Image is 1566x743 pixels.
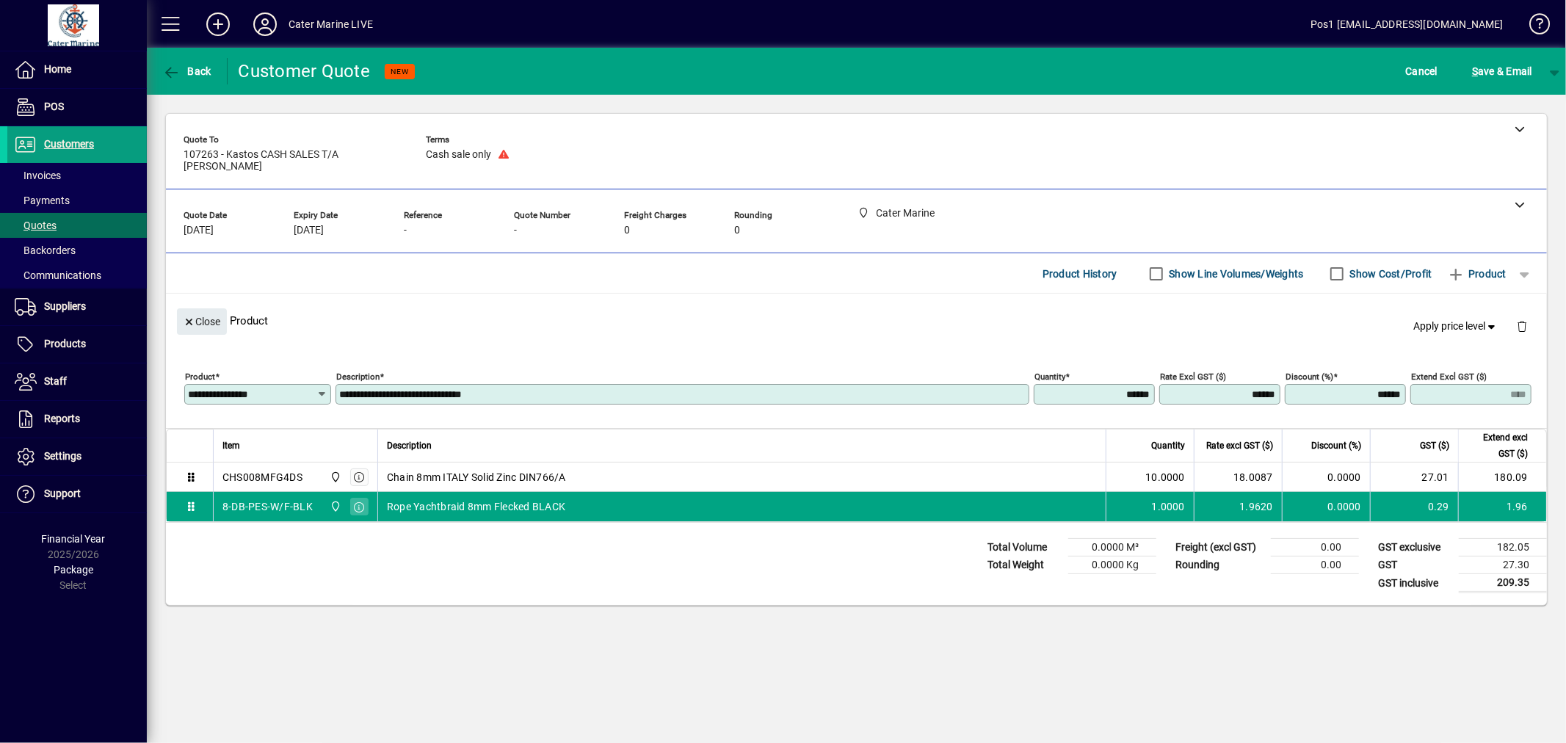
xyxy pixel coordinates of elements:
div: Cater Marine LIVE [289,12,373,36]
button: Cancel [1402,58,1442,84]
span: Rope Yachtbraid 8mm Flecked BLACK [387,499,565,514]
div: Product [166,294,1547,347]
span: Discount (%) [1311,438,1361,454]
span: Communications [15,269,101,281]
td: 180.09 [1458,463,1546,492]
td: GST [1371,557,1459,574]
span: POS [44,101,64,112]
td: 0.00 [1271,557,1359,574]
td: Freight (excl GST) [1168,539,1271,557]
span: Reports [44,413,80,424]
mat-label: Description [336,371,380,382]
span: Quantity [1151,438,1185,454]
span: 107263 - Kastos CASH SALES T/A [PERSON_NAME] [184,149,404,173]
td: 0.0000 [1282,492,1370,521]
button: Close [177,308,227,335]
a: Products [7,326,147,363]
a: Staff [7,363,147,400]
td: 0.0000 [1282,463,1370,492]
div: 18.0087 [1203,470,1273,485]
span: Support [44,488,81,499]
td: 0.0000 Kg [1068,557,1156,574]
span: Back [162,65,211,77]
div: 8-DB-PES-W/F-BLK [222,499,313,514]
span: ave & Email [1472,59,1532,83]
a: POS [7,89,147,126]
span: Cash sale only [426,149,491,161]
span: Financial Year [42,533,106,545]
td: GST exclusive [1371,539,1459,557]
span: Cater Marine [326,469,343,485]
a: Invoices [7,163,147,188]
a: Settings [7,438,147,475]
span: [DATE] [294,225,324,236]
td: 0.00 [1271,539,1359,557]
a: Reports [7,401,147,438]
a: Communications [7,263,147,288]
div: Pos1 [EMAIL_ADDRESS][DOMAIN_NAME] [1311,12,1504,36]
div: CHS008MFG4DS [222,470,302,485]
span: Backorders [15,244,76,256]
a: Payments [7,188,147,213]
span: Payments [15,195,70,206]
td: 182.05 [1459,539,1547,557]
button: Save & Email [1465,58,1540,84]
span: Description [387,438,432,454]
span: Rate excl GST ($) [1206,438,1273,454]
app-page-header-button: Back [147,58,228,84]
span: GST ($) [1420,438,1449,454]
td: 0.0000 M³ [1068,539,1156,557]
td: 209.35 [1459,574,1547,592]
td: 27.30 [1459,557,1547,574]
span: [DATE] [184,225,214,236]
span: Suppliers [44,300,86,312]
div: 1.9620 [1203,499,1273,514]
span: 10.0000 [1145,470,1185,485]
td: GST inclusive [1371,574,1459,592]
span: S [1472,65,1478,77]
span: Extend excl GST ($) [1468,430,1528,462]
span: Settings [44,450,81,462]
span: Package [54,564,93,576]
button: Product History [1037,261,1123,287]
app-page-header-button: Delete [1504,319,1540,333]
span: Quotes [15,220,57,231]
span: Product History [1043,262,1117,286]
span: - [404,225,407,236]
span: - [514,225,517,236]
span: Apply price level [1414,319,1499,334]
span: Close [183,310,221,334]
button: Delete [1504,308,1540,344]
td: 27.01 [1370,463,1458,492]
td: Rounding [1168,557,1271,574]
a: Suppliers [7,289,147,325]
span: Product [1447,262,1507,286]
a: Backorders [7,238,147,263]
button: Product [1440,261,1514,287]
span: 0 [624,225,630,236]
td: Total Volume [980,539,1068,557]
label: Show Line Volumes/Weights [1167,267,1304,281]
mat-label: Product [185,371,215,382]
span: Invoices [15,170,61,181]
mat-label: Discount (%) [1286,371,1333,382]
span: Home [44,63,71,75]
span: Item [222,438,240,454]
td: 1.96 [1458,492,1546,521]
mat-label: Extend excl GST ($) [1411,371,1487,382]
div: Customer Quote [239,59,371,83]
a: Knowledge Base [1518,3,1548,51]
button: Add [195,11,242,37]
span: Cancel [1406,59,1438,83]
app-page-header-button: Close [173,314,231,327]
a: Support [7,476,147,512]
a: Quotes [7,213,147,238]
span: Products [44,338,86,349]
mat-label: Quantity [1034,371,1065,382]
span: Staff [44,375,67,387]
span: Chain 8mm ITALY Solid Zinc DIN766/A [387,470,566,485]
button: Profile [242,11,289,37]
a: Home [7,51,147,88]
span: Customers [44,138,94,150]
span: 0 [734,225,740,236]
